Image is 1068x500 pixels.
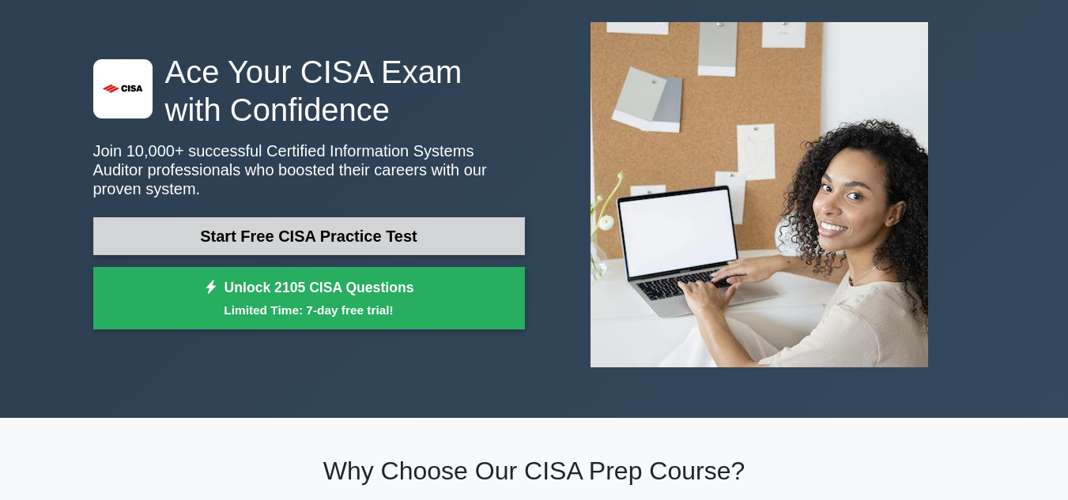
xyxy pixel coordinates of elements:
[93,217,525,255] a: Start Free CISA Practice Test
[113,301,505,319] small: Limited Time: 7-day free trial!
[93,456,976,486] h2: Why Choose Our CISA Prep Course?
[93,141,525,198] p: Join 10,000+ successful Certified Information Systems Auditor professionals who boosted their car...
[93,53,525,129] h1: Ace Your CISA Exam with Confidence
[93,267,525,330] a: Unlock 2105 CISA QuestionsLimited Time: 7-day free trial!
